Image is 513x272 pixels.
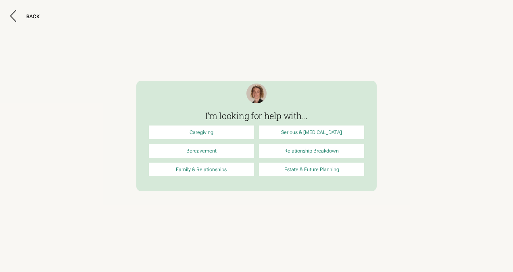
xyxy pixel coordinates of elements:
[259,126,364,139] a: Serious & [MEDICAL_DATA]
[149,163,254,176] a: Family & Relationships
[26,13,40,20] div: BACK
[149,126,254,139] a: Caregiving
[259,163,364,176] a: Estate & Future Planning
[259,144,364,158] a: Relationship Breakdown
[149,144,254,158] a: Bereavement
[10,10,40,23] button: BACK
[149,111,364,121] h3: I’m looking for help with...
